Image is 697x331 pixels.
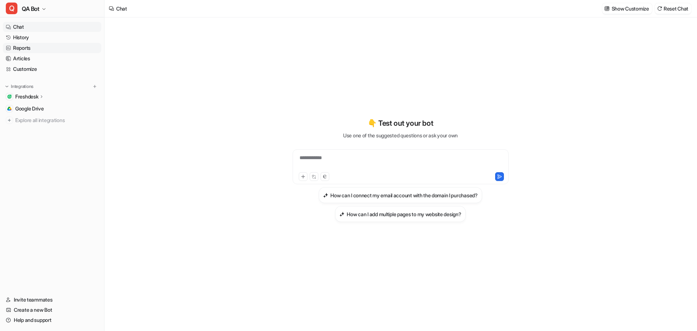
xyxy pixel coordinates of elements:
[604,6,610,11] img: customize
[3,53,101,64] a: Articles
[612,5,649,12] p: Show Customize
[3,43,101,53] a: Reports
[15,105,44,112] span: Google Drive
[3,64,101,74] a: Customize
[335,206,465,222] button: How can I add multiple pages to my website design?How can I add multiple pages to my website design?
[3,32,101,43] a: History
[15,93,38,100] p: Freshdesk
[116,5,127,12] div: Chat
[15,114,98,126] span: Explore all integrations
[343,132,458,139] p: Use one of the suggested questions or ask your own
[602,3,652,14] button: Show Customize
[339,211,345,217] img: How can I add multiple pages to my website design?
[11,84,33,89] p: Integrations
[655,3,691,14] button: Reset Chat
[368,118,433,129] p: 👇 Test out your bot
[3,83,36,90] button: Integrations
[3,305,101,315] a: Create a new Bot
[3,22,101,32] a: Chat
[347,210,461,218] h3: How can I add multiple pages to my website design?
[6,3,17,14] span: Q
[3,104,101,114] a: Google DriveGoogle Drive
[7,94,12,99] img: Freshdesk
[330,191,477,199] h3: How can I connect my email account with the domain I purchased?
[7,106,12,111] img: Google Drive
[657,6,662,11] img: reset
[22,4,40,14] span: QA Bot
[92,84,97,89] img: menu_add.svg
[4,84,9,89] img: expand menu
[3,295,101,305] a: Invite teammates
[3,315,101,325] a: Help and support
[3,115,101,125] a: Explore all integrations
[6,117,13,124] img: explore all integrations
[323,193,328,198] img: How can I connect my email account with the domain I purchased?
[319,187,482,203] button: How can I connect my email account with the domain I purchased?How can I connect my email account...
